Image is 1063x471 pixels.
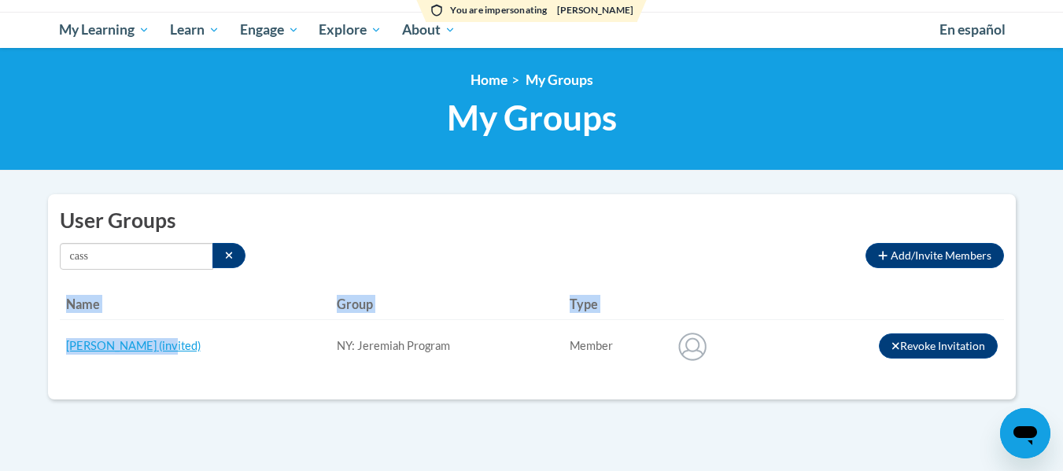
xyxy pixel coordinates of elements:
[36,12,1028,48] div: Main menu
[929,13,1016,46] a: En español
[230,12,309,48] a: Engage
[939,21,1006,38] span: En español
[447,97,617,138] span: My Groups
[526,72,593,88] span: My Groups
[170,20,220,39] span: Learn
[563,289,666,320] th: Type
[240,20,299,39] span: Engage
[402,20,456,39] span: About
[673,326,712,366] img: Cassandra Henthorne
[1000,408,1050,458] iframe: Button to launch messaging window
[330,289,563,320] th: Group
[66,339,201,352] a: [PERSON_NAME] (invited)
[59,20,149,39] span: My Learning
[308,12,392,48] a: Explore
[212,243,246,268] button: Search
[60,206,1004,235] h2: User Groups
[866,243,1003,268] button: Add/Invite Members
[160,12,230,48] a: Learn
[50,12,161,48] a: My Learning
[471,72,508,88] a: Home
[319,20,382,39] span: Explore
[392,12,466,48] a: About
[879,333,998,359] button: Revoke Invitation
[330,320,563,373] td: NY: Jeremiah Program
[60,289,331,320] th: Name
[891,248,991,262] span: Add/Invite Members
[60,243,213,270] input: Search by name
[563,320,666,373] td: Connected user for connection: NY: Jeremiah Program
